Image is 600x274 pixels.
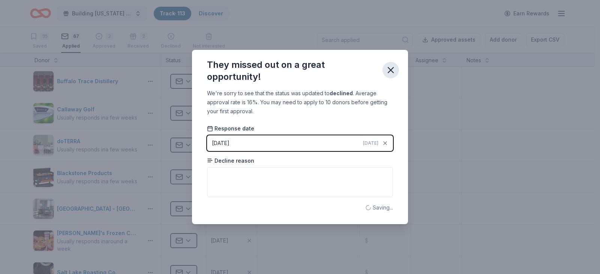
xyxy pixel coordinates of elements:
[207,59,376,83] div: They missed out on a great opportunity!
[207,89,393,116] div: We're sorry to see that the status was updated to . Average approval rate is 16%. You may need to...
[363,140,378,146] span: [DATE]
[212,139,229,148] div: [DATE]
[207,125,254,132] span: Response date
[207,135,393,151] button: [DATE][DATE]
[330,90,353,96] b: declined
[207,157,254,165] span: Decline reason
